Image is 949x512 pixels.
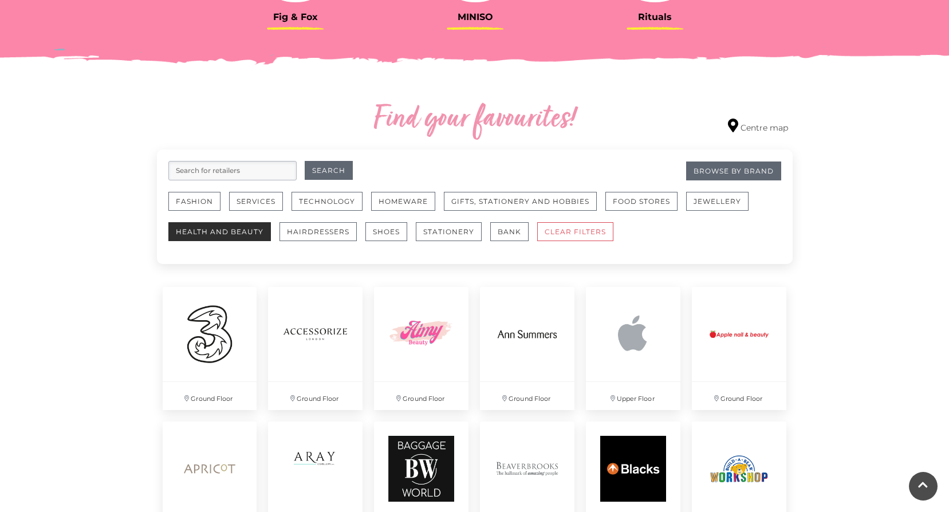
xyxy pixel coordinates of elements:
[168,192,220,211] button: Fashion
[586,382,680,410] p: Upper Floor
[157,281,263,416] a: Ground Floor
[444,192,597,211] button: Gifts, Stationery and Hobbies
[394,11,557,22] h3: MINISO
[490,222,529,241] button: Bank
[537,222,613,241] button: CLEAR FILTERS
[168,192,229,222] a: Fashion
[605,192,678,211] button: Food Stores
[374,382,468,410] p: Ground Floor
[229,192,283,211] button: Services
[365,222,407,241] button: Shoes
[266,101,684,138] h2: Find your favourites!
[480,382,574,410] p: Ground Floor
[268,382,363,410] p: Ground Floor
[686,281,792,416] a: Ground Floor
[305,161,353,180] button: Search
[292,192,363,211] button: Technology
[262,281,368,416] a: Ground Floor
[279,222,365,253] a: Hairdressers
[416,222,490,253] a: Stationery
[368,281,474,416] a: Ground Floor
[574,11,737,22] h3: Rituals
[168,222,271,241] button: Health and Beauty
[214,11,377,22] h3: Fig & Fox
[371,192,444,222] a: Homeware
[692,382,786,410] p: Ground Floor
[416,222,482,241] button: Stationery
[474,281,580,416] a: Ground Floor
[371,192,435,211] button: Homeware
[728,119,788,134] a: Centre map
[686,192,757,222] a: Jewellery
[168,161,297,180] input: Search for retailers
[292,192,371,222] a: Technology
[686,192,749,211] button: Jewellery
[605,192,686,222] a: Food Stores
[229,192,292,222] a: Services
[163,382,257,410] p: Ground Floor
[168,222,279,253] a: Health and Beauty
[490,222,537,253] a: Bank
[580,281,686,416] a: Upper Floor
[686,162,781,180] a: Browse By Brand
[279,222,357,241] button: Hairdressers
[365,222,416,253] a: Shoes
[537,222,622,253] a: CLEAR FILTERS
[444,192,605,222] a: Gifts, Stationery and Hobbies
